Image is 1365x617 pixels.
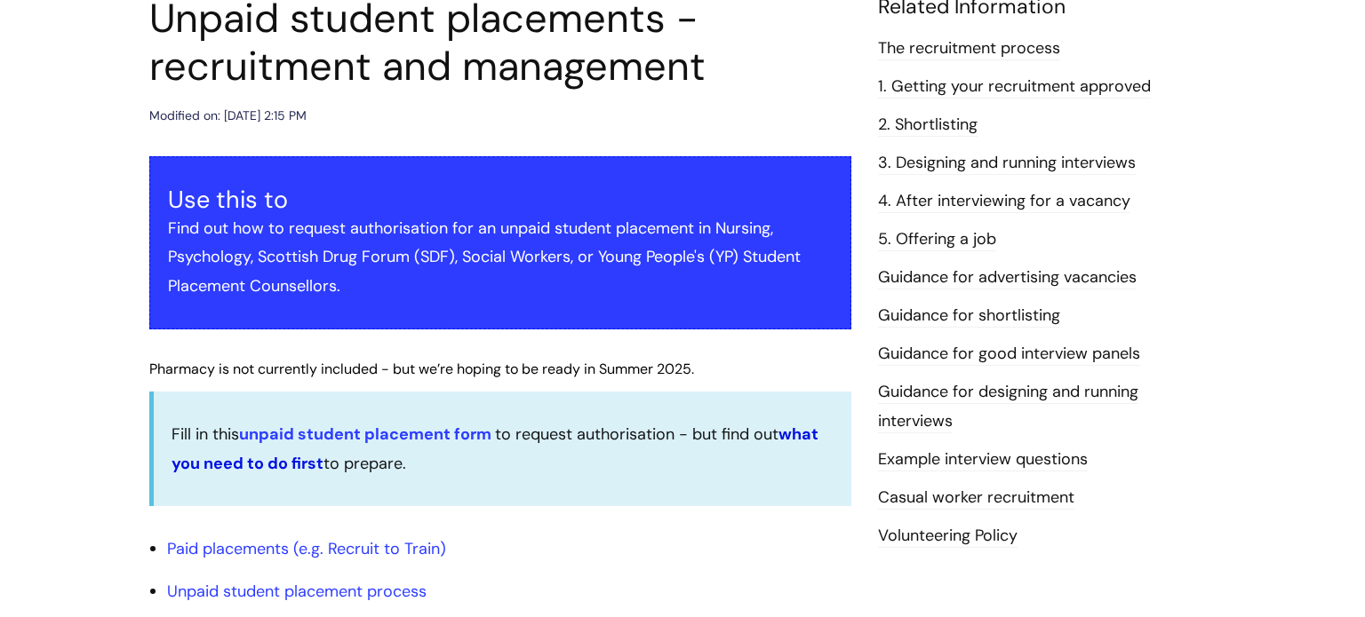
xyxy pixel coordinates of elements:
[878,448,1088,471] a: Example interview questions
[878,486,1074,510] a: Casual worker recruitment
[167,581,427,602] a: Unpaid student placement process
[878,190,1130,213] a: 4. After interviewing for a vacancy
[239,423,491,445] a: unpaid student placement form
[172,420,834,478] p: Fill in this to request authorisation - but find out to prepare.
[168,186,833,214] h3: Use this to
[172,423,818,473] a: what you need to do first
[149,105,307,127] div: Modified on: [DATE] 2:15 PM
[878,114,978,137] a: 2. Shortlisting
[878,381,1138,432] a: Guidance for designing and running interviews
[878,228,996,251] a: 5. Offering a job
[878,266,1137,289] a: Guidance for advertising vacancies
[878,343,1140,366] a: Guidance for good interview panels
[878,152,1136,175] a: 3. Designing and running interviews
[149,360,694,378] span: Pharmacy is not currently included - but we’re hoping to be ready in Summer 2025.
[878,305,1060,328] a: Guidance for shortlisting
[167,538,446,559] a: Paid placements (e.g. Recruit to Train)
[878,37,1060,60] a: The recruitment process
[168,214,833,300] p: Find out how to request authorisation for an unpaid student placement in Nursing, Psychology, Sco...
[878,525,1018,548] a: Volunteering Policy
[878,75,1151,99] a: 1. Getting your recruitment approved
